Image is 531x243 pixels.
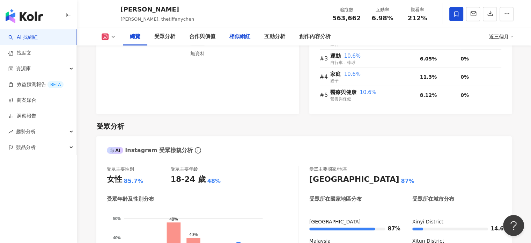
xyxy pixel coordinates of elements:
span: 10.6% [344,71,361,77]
div: AI [107,147,124,154]
div: 85.7% [124,177,143,185]
span: 自行車．棒球 [330,60,355,65]
span: 趨勢分析 [16,124,36,140]
div: 受眾所在國家地區分布 [309,195,362,203]
div: 觀看率 [404,6,431,13]
a: 效益預測報告BETA [8,81,64,88]
span: 6.98% [371,15,393,22]
span: info-circle [194,146,202,155]
div: 受眾主要國家/地區 [309,166,347,172]
div: 總覽 [130,33,140,41]
div: 無資料 [110,50,286,57]
img: logo [6,9,43,23]
span: 運動 [330,53,341,59]
div: 女性 [107,174,122,185]
div: 互動率 [369,6,396,13]
div: 受眾主要性別 [107,166,134,172]
a: 商案媒合 [8,97,36,104]
span: 0% [460,74,469,80]
div: 合作與價值 [189,33,215,41]
div: 受眾分析 [154,33,175,41]
div: 18-24 歲 [171,174,206,185]
span: [PERSON_NAME], thetiffanychen [121,16,194,22]
div: [GEOGRAPHIC_DATA] [309,219,398,226]
div: 受眾所在城市分布 [412,195,454,203]
a: 找貼文 [8,50,31,57]
span: 87% [388,226,398,231]
span: 14.6% [491,226,501,231]
div: 48% [207,177,221,185]
div: #5 [320,91,330,99]
span: 家庭 [330,71,341,77]
span: 563,662 [332,14,361,22]
div: Xinyi District [412,219,501,226]
div: 相似網紅 [229,33,250,41]
a: searchAI 找網紅 [8,34,38,41]
span: 資源庫 [16,61,31,77]
span: 0% [460,56,469,62]
div: 創作內容分析 [299,33,331,41]
span: 11.3% [420,74,437,80]
div: 近三個月 [489,31,514,42]
span: rise [8,129,13,134]
span: 營養與保健 [330,97,351,101]
div: Instagram 受眾樣貌分析 [107,146,193,154]
span: 10.6% [360,89,376,95]
iframe: Help Scout Beacon - Open [503,215,524,236]
span: 6.05% [420,56,437,62]
span: 8.12% [420,92,437,98]
span: 醫療與健康 [330,89,356,95]
div: 互動分析 [264,33,285,41]
div: #4 [320,72,330,81]
span: 競品分析 [16,140,36,155]
span: 212% [408,15,427,22]
img: KOL Avatar [95,3,116,24]
tspan: 50% [113,216,120,221]
div: [GEOGRAPHIC_DATA] [309,174,399,185]
div: [PERSON_NAME] [121,5,194,14]
div: #3 [320,54,330,63]
tspan: 40% [113,236,120,240]
a: 洞察報告 [8,113,36,120]
span: 親子 [330,78,339,83]
div: 受眾年齡及性別分布 [107,195,154,203]
span: 0% [460,92,469,98]
div: 追蹤數 [332,6,361,13]
div: 受眾主要年齡 [171,166,198,172]
div: 87% [401,177,414,185]
span: 10.6% [344,53,361,59]
div: 受眾分析 [96,121,124,131]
